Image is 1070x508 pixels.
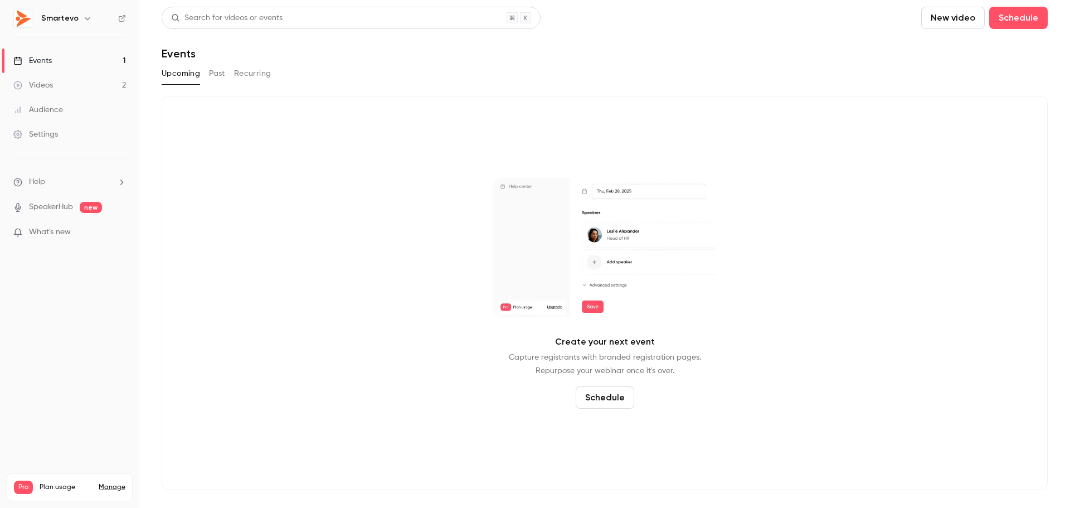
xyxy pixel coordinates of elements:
[41,13,79,24] h6: Smartevo
[40,483,92,492] span: Plan usage
[209,65,225,83] button: Past
[13,176,126,188] li: help-dropdown-opener
[171,12,283,24] div: Search for videos or events
[921,7,985,29] button: New video
[14,481,33,494] span: Pro
[576,386,634,409] button: Schedule
[509,351,701,378] p: Capture registrants with branded registration pages. Repurpose your webinar once it's over.
[29,226,71,238] span: What's new
[162,65,200,83] button: Upcoming
[99,483,125,492] a: Manage
[555,335,655,349] p: Create your next event
[989,7,1048,29] button: Schedule
[234,65,271,83] button: Recurring
[14,9,32,27] img: Smartevo
[29,176,45,188] span: Help
[29,201,73,213] a: SpeakerHub
[80,202,102,213] span: new
[13,55,52,66] div: Events
[13,80,53,91] div: Videos
[13,104,63,115] div: Audience
[162,47,196,60] h1: Events
[13,129,58,140] div: Settings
